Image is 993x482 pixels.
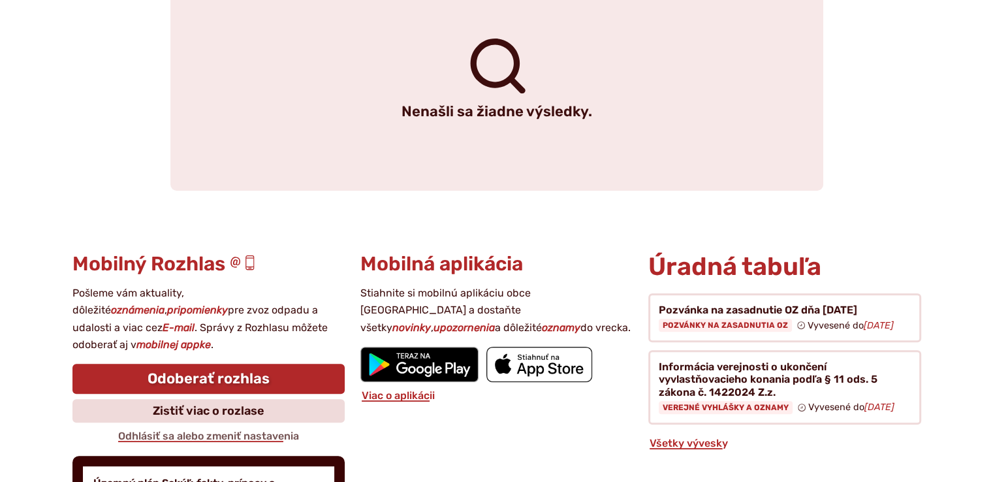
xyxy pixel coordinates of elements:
[648,293,921,343] a: Pozvánka na zasadnutie OZ dňa [DATE] Pozvánky na zasadnutia OZ Vyvesené do[DATE]
[72,285,345,354] p: Pošleme vám aktuality, dôležité , pre zvoz odpadu a udalosti a viac cez . Správy z Rozhlasu môžet...
[648,253,921,281] h2: Úradná tabuľa
[648,350,921,425] a: Informácia verejnosti o ukončení vyvlastňovacieho konania podľa § 11 ods. 5 zákona č. 1422024 Z.z...
[542,321,580,334] strong: oznamy
[486,347,592,382] img: Prejsť na mobilnú aplikáciu Sekule v App Store
[72,253,345,275] h3: Mobilný Rozhlas
[72,364,345,394] a: Odoberať rozhlas
[167,304,228,316] strong: pripomienky
[392,321,431,334] strong: novinky
[433,321,495,334] strong: upozornenia
[72,399,345,423] a: Zistiť viac o rozlase
[360,253,633,275] h3: Mobilná aplikácia
[163,321,195,334] strong: E-mail
[111,304,165,316] strong: oznámenia
[360,347,479,382] img: Prejsť na mobilnú aplikáciu Sekule v službe Google Play
[360,389,436,402] a: Viac o aplikácii
[202,103,792,120] h4: Nenašli sa žiadne výsledky.
[117,430,300,442] a: Odhlásiť sa alebo zmeniť nastavenia
[136,338,211,351] strong: mobilnej appke
[648,437,729,449] a: Všetky vývesky
[360,285,633,336] p: Stiahnite si mobilnú aplikáciu obce [GEOGRAPHIC_DATA] a dostaňte všetky , a dôležité do vrecka.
